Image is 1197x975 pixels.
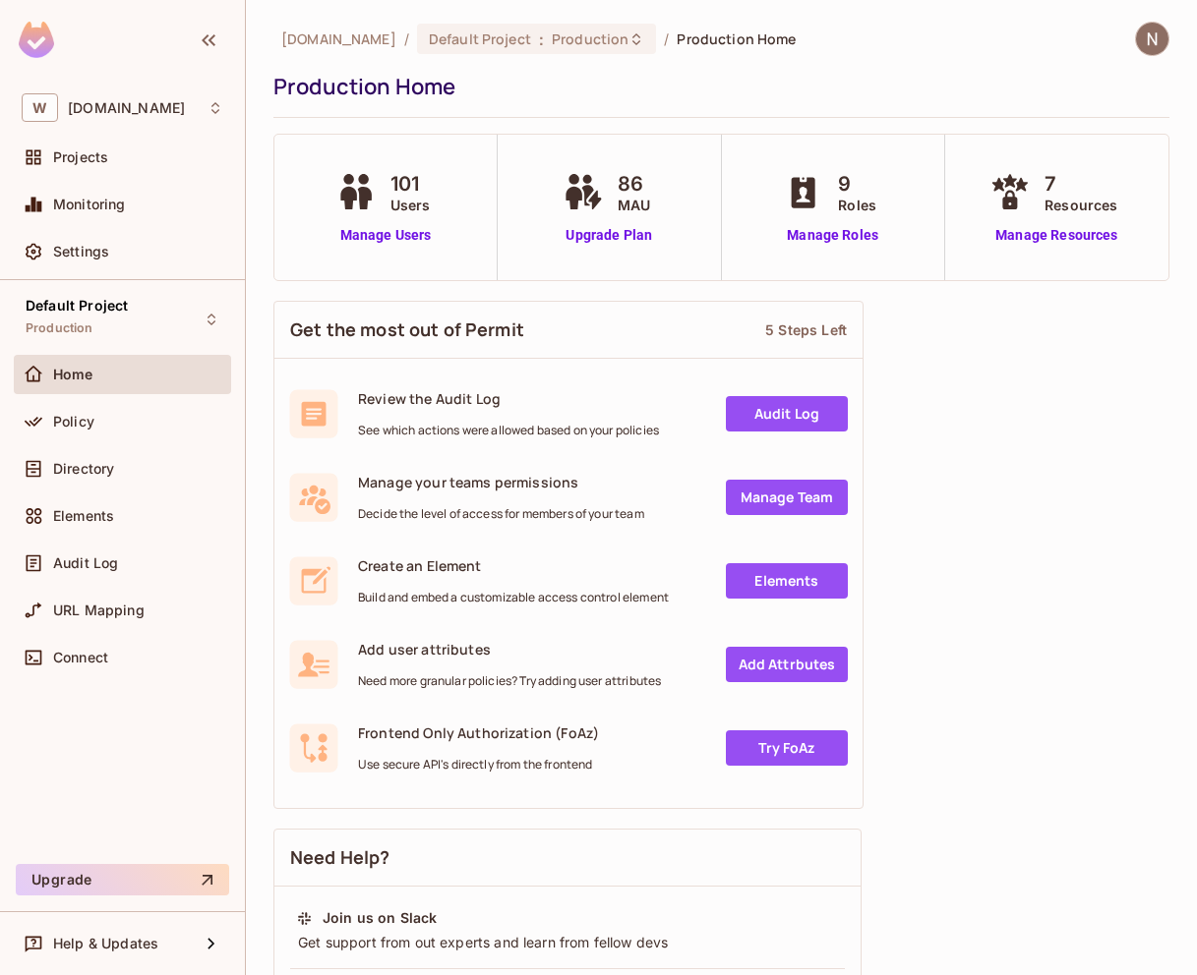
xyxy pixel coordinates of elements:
[53,650,108,665] span: Connect
[358,506,644,522] span: Decide the level of access for members of your team
[838,169,876,199] span: 9
[22,93,58,122] span: W
[358,590,669,605] span: Build and embed a customizable access control element
[1045,169,1117,199] span: 7
[1045,195,1117,215] span: Resources
[726,396,848,431] a: Audit Log
[559,225,660,246] a: Upgrade Plan
[779,225,886,246] a: Manage Roles
[68,100,185,116] span: Workspace: withpronto.com
[358,389,659,408] span: Review the Audit Log
[358,556,669,575] span: Create an Element
[552,29,628,48] span: Production
[358,723,599,742] span: Frontend Only Authorization (FoAz)
[404,29,409,48] li: /
[765,320,847,339] div: 5 Steps Left
[53,555,118,571] span: Audit Log
[677,29,796,48] span: Production Home
[664,29,669,48] li: /
[53,508,114,524] span: Elements
[16,864,229,895] button: Upgrade
[290,845,390,870] span: Need Help?
[358,640,661,659] span: Add user attributes
[53,936,158,951] span: Help & Updates
[323,908,437,928] div: Join us on Slack
[296,933,839,952] div: Get support from out experts and learn from fellow devs
[53,602,145,618] span: URL Mapping
[53,414,94,430] span: Policy
[618,169,650,199] span: 86
[26,298,128,314] span: Default Project
[358,473,644,491] span: Manage your teams permissions
[726,730,848,766] a: Try FoAz
[19,22,54,58] img: SReyMgAAAABJRU5ErkJggg==
[273,72,1160,101] div: Production Home
[358,673,661,689] span: Need more granular policies? Try adding user attributes
[53,367,93,382] span: Home
[331,225,441,246] a: Manage Users
[726,563,848,599] a: Elements
[618,195,650,215] span: MAU
[726,480,848,515] a: Manage Team
[726,647,848,682] a: Add Attrbutes
[358,423,659,438] span: See which actions were allowed based on your policies
[838,195,876,215] span: Roles
[429,29,531,48] span: Default Project
[53,461,114,477] span: Directory
[281,29,396,48] span: the active workspace
[358,757,599,773] span: Use secure API's directly from the frontend
[53,149,108,165] span: Projects
[390,195,431,215] span: Users
[290,317,524,342] span: Get the most out of Permit
[986,225,1127,246] a: Manage Resources
[26,320,93,336] span: Production
[53,197,126,212] span: Monitoring
[53,244,109,259] span: Settings
[538,31,545,47] span: :
[390,169,431,199] span: 101
[1136,23,1168,55] img: Naman Malik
